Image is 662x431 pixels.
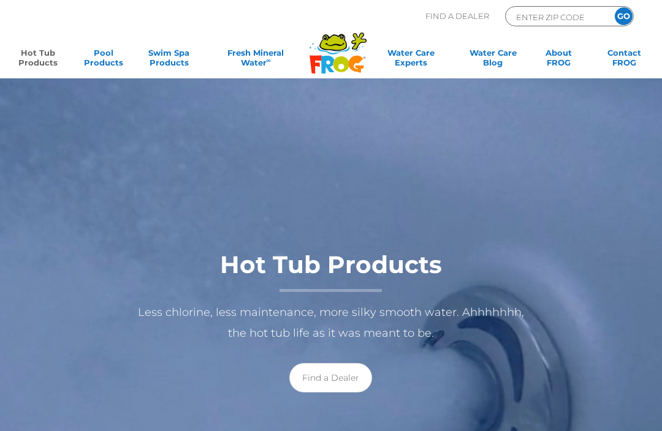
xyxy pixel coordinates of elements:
h1: Hot Tub Products [128,252,533,292]
sup: ∞ [267,57,271,64]
p: Less chlorine, less maintenance, more silky smooth water. Ahhhhhhh, the hot tub life as it was me... [128,302,533,343]
input: Zip Code Form [515,10,598,24]
a: PoolProducts [78,48,129,72]
a: AboutFROG [533,48,584,72]
a: Hot TubProducts [12,48,63,72]
a: Water CareBlog [468,48,519,72]
input: GO [615,7,633,25]
a: Find a Dealer [289,363,372,392]
a: Water CareExperts [369,48,453,72]
a: ContactFROG [599,48,650,72]
a: Fresh MineralWater∞ [209,48,302,72]
p: Find A Dealer [425,6,489,26]
a: Swim SpaProducts [143,48,194,72]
